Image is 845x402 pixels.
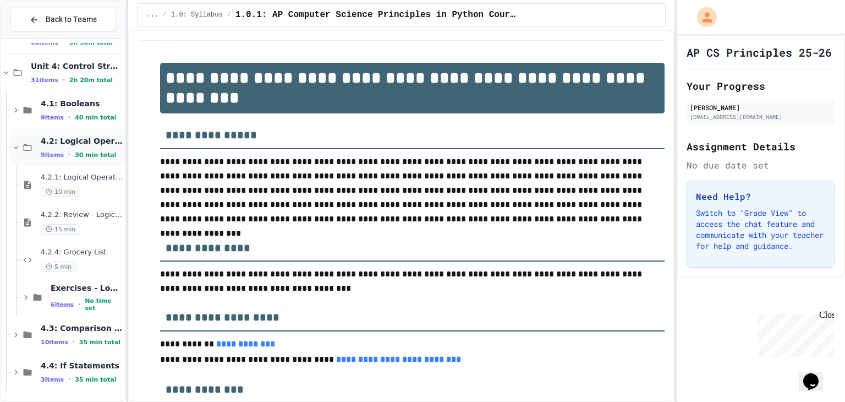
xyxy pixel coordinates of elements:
button: Back to Teams [10,8,116,31]
span: ... [146,10,158,19]
span: 15 min [41,224,80,235]
span: • [63,38,65,47]
span: 2h 20m total [69,77,113,84]
p: Switch to "Grade View" to access the chat feature and communicate with your teacher for help and ... [696,208,826,252]
span: 40 min total [75,114,116,121]
div: [PERSON_NAME] [690,102,832,112]
span: 66 items [31,39,58,46]
span: • [68,375,70,384]
span: Unit 4: Control Structures [31,61,123,71]
span: 4.2: Logical Operators [41,136,123,146]
iframe: chat widget [799,358,834,391]
div: [EMAIL_ADDRESS][DOMAIN_NAME] [690,113,832,121]
span: 4.1: Booleans [41,99,123,108]
span: • [68,150,70,159]
span: 3 items [41,376,64,383]
span: 9 items [41,151,64,159]
span: 10 items [41,339,68,346]
span: 35 min total [75,376,116,383]
h2: Assignment Details [687,139,835,154]
span: Back to Teams [46,14,97,25]
div: Chat with us now!Close [4,4,76,70]
span: / [163,10,167,19]
span: • [68,113,70,122]
span: / [227,10,231,19]
span: 9 items [41,114,64,121]
span: • [78,300,80,309]
span: 4.2.2: Review - Logical Operators [41,210,123,220]
span: 10 min [41,187,80,197]
h1: AP CS Principles 25-26 [687,45,832,60]
span: 1.0.1: AP Computer Science Principles in Python Course Syllabus [235,8,517,21]
span: • [73,338,75,346]
span: 4.2.4: Grocery List [41,248,123,257]
span: 4.3: Comparison Operators [41,323,123,333]
h3: Need Help? [696,190,826,203]
span: • [63,75,65,84]
span: Exercises - Logical Operators [51,283,123,293]
span: 5 min [41,262,76,272]
span: 1.0: Syllabus [171,10,223,19]
div: My Account [685,4,720,30]
span: 3h 50m total [69,39,113,46]
span: 6 items [51,301,74,308]
iframe: chat widget [754,310,834,357]
span: No time set [85,297,123,312]
span: 35 min total [79,339,120,346]
h2: Your Progress [687,78,835,94]
span: 4.2.1: Logical Operators [41,173,123,182]
span: 30 min total [75,151,116,159]
span: 4.4: If Statements [41,361,123,371]
span: 31 items [31,77,58,84]
div: No due date set [687,159,835,172]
